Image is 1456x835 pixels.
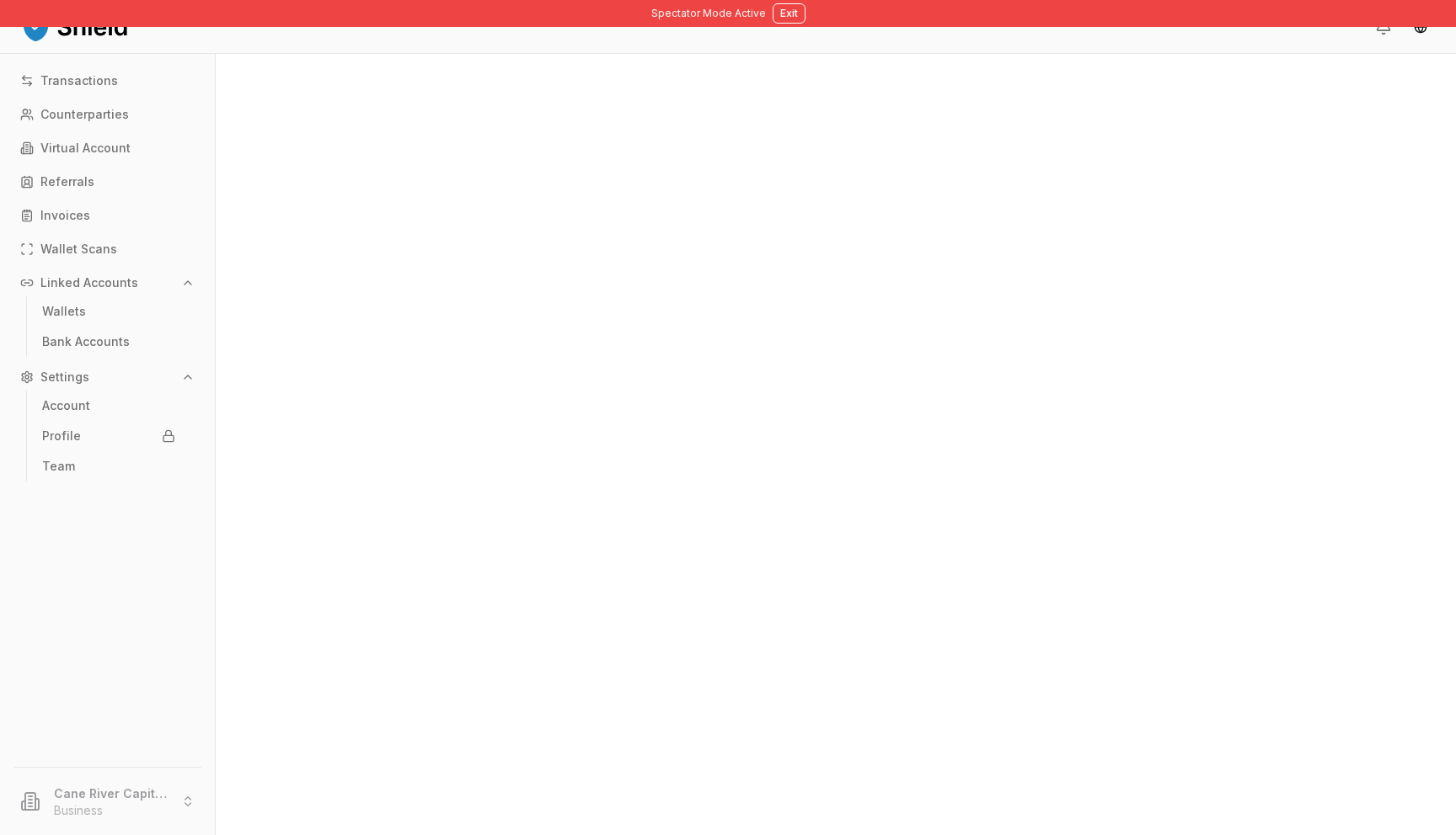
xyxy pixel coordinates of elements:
[13,202,201,229] a: Invoices
[42,400,90,412] p: Account
[13,236,201,263] a: Wallet Scans
[35,298,182,325] a: Wallets
[651,7,766,20] span: Spectator Mode Active
[13,67,201,94] a: Transactions
[40,243,117,255] p: Wallet Scans
[42,430,81,442] p: Profile
[35,453,182,480] a: Team
[773,3,806,24] button: Exit
[42,306,86,317] p: Wallets
[40,176,94,188] p: Referrals
[35,392,182,419] a: Account
[40,109,129,120] p: Counterparties
[13,364,201,391] button: Settings
[42,336,130,348] p: Bank Accounts
[13,269,201,296] button: Linked Accounts
[13,168,201,195] a: Referrals
[13,101,201,128] a: Counterparties
[13,135,201,162] a: Virtual Account
[42,460,75,472] p: Team
[40,75,118,87] p: Transactions
[35,423,182,449] a: Profile
[40,371,89,383] p: Settings
[40,277,138,289] p: Linked Accounts
[40,142,131,154] p: Virtual Account
[40,210,90,221] p: Invoices
[35,328,182,355] a: Bank Accounts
